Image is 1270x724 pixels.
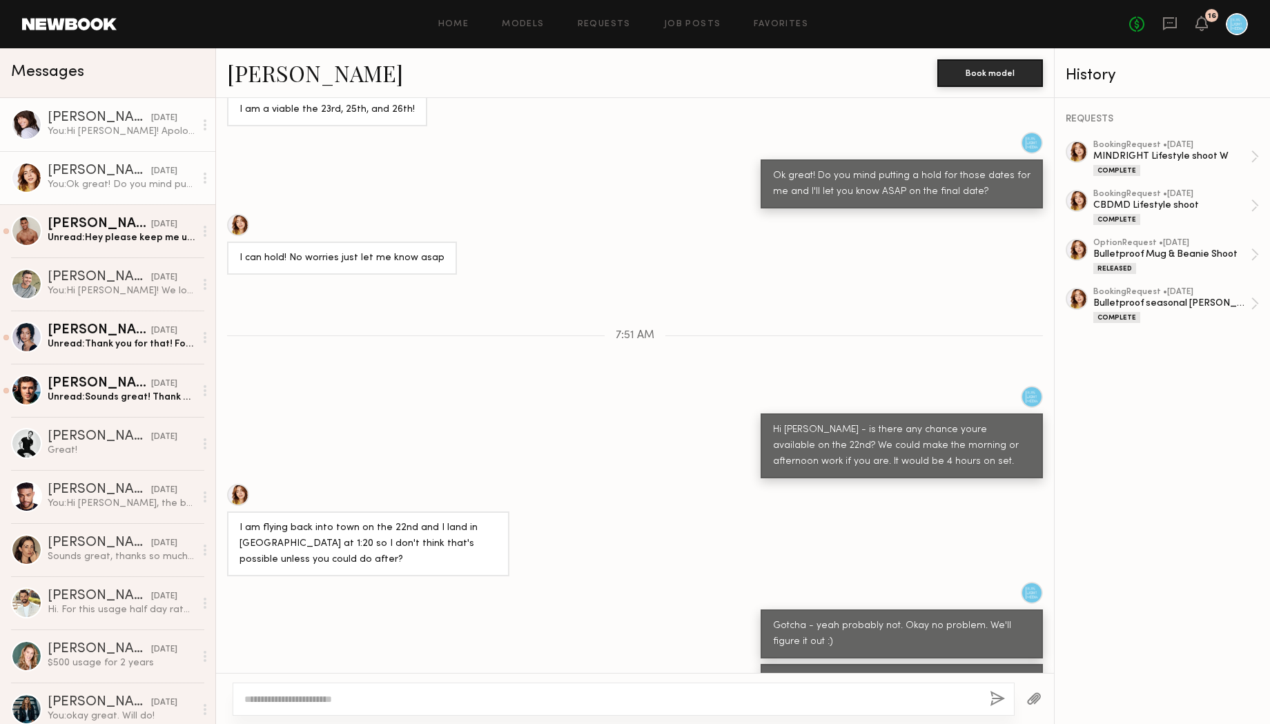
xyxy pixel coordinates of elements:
[502,20,544,29] a: Models
[1093,288,1251,297] div: booking Request • [DATE]
[1093,312,1140,323] div: Complete
[1093,239,1251,248] div: option Request • [DATE]
[151,643,177,656] div: [DATE]
[48,483,151,497] div: [PERSON_NAME]
[616,330,654,342] span: 7:51 AM
[151,484,177,497] div: [DATE]
[48,111,151,125] div: [PERSON_NAME]
[151,696,177,710] div: [DATE]
[48,550,195,563] div: Sounds great, thanks so much for your consideration! Xx
[48,710,195,723] div: You: okay great. Will do!
[227,58,403,88] a: [PERSON_NAME]
[1093,239,1259,274] a: optionRequest •[DATE]Bulletproof Mug & Beanie ShootReleased
[151,537,177,550] div: [DATE]
[48,217,151,231] div: [PERSON_NAME]
[48,536,151,550] div: [PERSON_NAME]
[151,218,177,231] div: [DATE]
[48,164,151,178] div: [PERSON_NAME]
[48,603,195,616] div: Hi. For this usage half day rate for 4-5 hrs is 800$
[1093,214,1140,225] div: Complete
[48,444,195,457] div: Great!
[151,112,177,125] div: [DATE]
[48,656,195,669] div: $500 usage for 2 years
[773,168,1030,200] div: Ok great! Do you mind putting a hold for those dates for me and I'll let you know ASAP on the fin...
[1093,190,1251,199] div: booking Request • [DATE]
[1093,263,1136,274] div: Released
[438,20,469,29] a: Home
[1093,141,1259,176] a: bookingRequest •[DATE]MINDRIGHT Lifestyle shoot WComplete
[1093,141,1251,150] div: booking Request • [DATE]
[773,618,1030,650] div: Gotcha - yeah probably not. Okay no problem. We'll figure it out :)
[48,284,195,297] div: You: Hi [PERSON_NAME]! We look forward to seeing you [DATE]! Here is my phone # in case you need ...
[151,431,177,444] div: [DATE]
[664,20,721,29] a: Job Posts
[151,590,177,603] div: [DATE]
[48,337,195,351] div: Unread: Thank you for that! For the last week of July i'm available the 29th or 31st. The first t...
[773,422,1030,470] div: Hi [PERSON_NAME] - is there any chance youre available on the 22nd? We could make the morning or ...
[151,165,177,178] div: [DATE]
[48,497,195,510] div: You: Hi [PERSON_NAME], the brand has decided to go in another direction. We hope to work together...
[151,378,177,391] div: [DATE]
[48,377,151,391] div: [PERSON_NAME]
[1093,297,1251,310] div: Bulletproof seasonal [PERSON_NAME]
[1093,150,1251,163] div: MINDRIGHT Lifestyle shoot W
[1093,248,1251,261] div: Bulletproof Mug & Beanie Shoot
[48,391,195,404] div: Unread: Sounds great! Thank you!
[937,59,1043,87] button: Book model
[151,324,177,337] div: [DATE]
[48,643,151,656] div: [PERSON_NAME]
[240,520,497,568] div: I am flying back into town on the 22nd and I land in [GEOGRAPHIC_DATA] at 1:20 so I don't think t...
[1093,165,1140,176] div: Complete
[11,64,84,80] span: Messages
[48,430,151,444] div: [PERSON_NAME]
[151,271,177,284] div: [DATE]
[48,696,151,710] div: [PERSON_NAME]
[1093,288,1259,323] a: bookingRequest •[DATE]Bulletproof seasonal [PERSON_NAME]Complete
[1093,190,1259,225] a: bookingRequest •[DATE]CBDMD Lifestyle shootComplete
[1208,12,1216,20] div: 16
[48,589,151,603] div: [PERSON_NAME]
[937,66,1043,78] a: Book model
[48,125,195,138] div: You: Hi [PERSON_NAME]! Apologies for the delay - the client had some setbacks with the product in...
[48,231,195,244] div: Unread: Hey please keep me updated with the dates when you find out. As of now, the 12th is looki...
[240,102,415,118] div: I am a viable the 23rd, 25th, and 26th!
[1066,115,1259,124] div: REQUESTS
[1093,199,1251,212] div: CBDMD Lifestyle shoot
[754,20,808,29] a: Favorites
[240,251,444,266] div: I can hold! No worries just let me know asap
[578,20,631,29] a: Requests
[48,324,151,337] div: [PERSON_NAME]
[773,673,1030,705] div: Could you share your availability for the following week? Week of the 29th
[1066,68,1259,84] div: History
[48,271,151,284] div: [PERSON_NAME]
[48,178,195,191] div: You: Ok great! Do you mind putting a hold for those dates for me and I'll let you know ASAP on th...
